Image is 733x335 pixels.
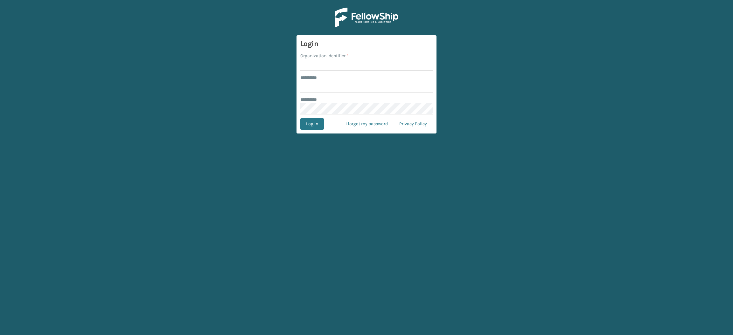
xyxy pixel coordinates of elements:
h3: Login [300,39,433,49]
a: Privacy Policy [394,118,433,130]
button: Log In [300,118,324,130]
a: I forgot my password [340,118,394,130]
img: Logo [335,8,398,28]
label: Organization Identifier [300,52,348,59]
